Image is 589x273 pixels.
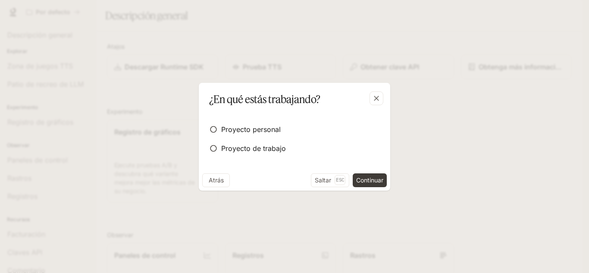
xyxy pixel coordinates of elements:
button: Atrás [202,173,230,187]
button: Continuar [353,173,387,187]
button: SaltarEsc [311,173,349,187]
font: ¿En qué estás trabajando? [209,93,320,106]
font: Saltar [315,176,331,184]
font: Proyecto de trabajo [221,144,286,153]
font: Atrás [209,176,224,184]
font: Continuar [356,176,383,184]
font: Esc [336,177,344,183]
font: Proyecto personal [221,125,281,134]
